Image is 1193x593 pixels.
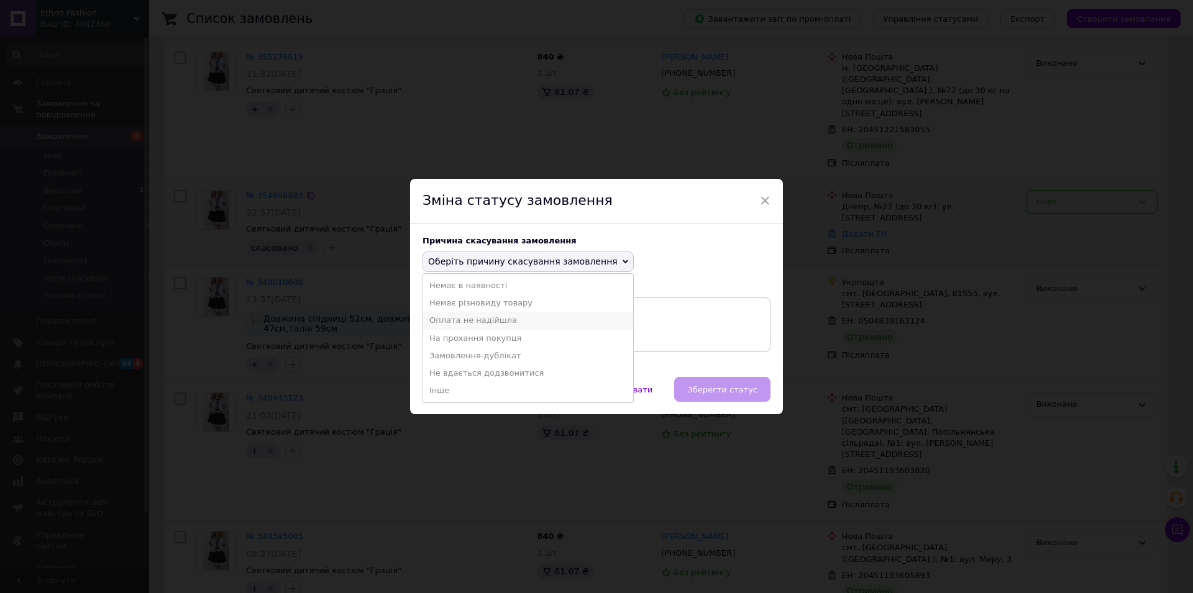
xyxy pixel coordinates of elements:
li: Інше [423,382,633,399]
span: × [759,190,770,211]
li: Немає в наявності [423,277,633,294]
li: Замовлення-дублікат [423,347,633,364]
li: Немає різновиду товару [423,294,633,312]
div: Причина скасування замовлення [423,236,770,245]
li: Не вдається додзвонитися [423,364,633,382]
li: На прохання покупця [423,330,633,347]
li: Оплата не надійшла [423,312,633,329]
span: Оберіть причину скасування замовлення [428,256,618,266]
div: Зміна статусу замовлення [410,179,783,224]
